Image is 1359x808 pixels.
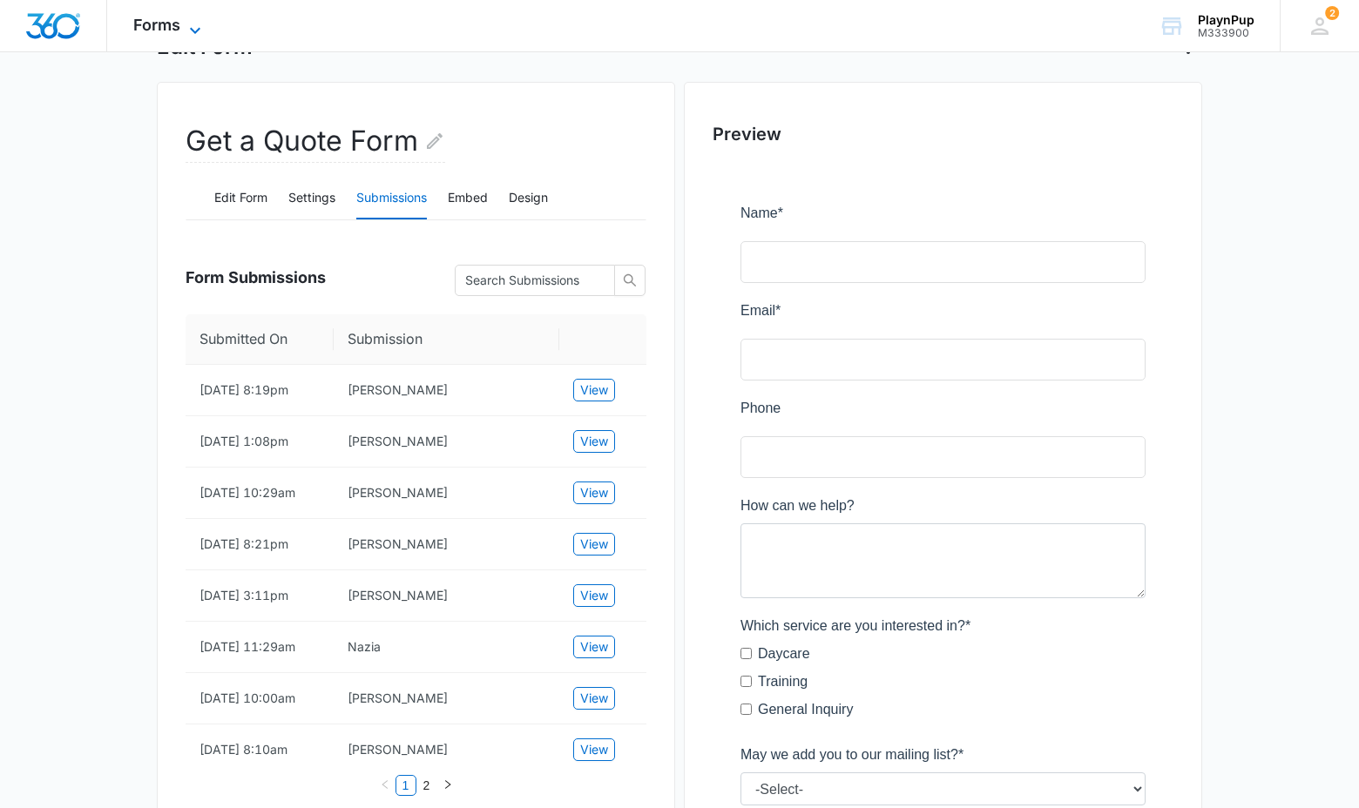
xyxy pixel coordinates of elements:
[713,121,1173,147] h2: Preview
[573,481,615,504] button: View
[11,645,55,660] span: Submit
[1325,6,1339,20] span: 2
[437,775,458,796] li: Next Page
[424,120,445,162] button: Edit Form Name
[214,178,267,219] button: Edit Form
[580,483,608,502] span: View
[580,637,608,656] span: View
[448,178,488,219] button: Embed
[186,519,334,570] td: [DATE] 8:21pm
[334,519,559,570] td: Melissa Quirk
[573,687,615,710] button: View
[186,570,334,622] td: [DATE] 3:11pm
[580,535,608,554] span: View
[334,314,559,365] th: Submission
[614,265,646,296] button: search
[186,120,445,163] h2: Get a Quote Form
[573,738,615,761] button: View
[186,266,326,289] span: Form Submissions
[17,496,112,517] label: General Inquiry
[334,365,559,416] td: Rachael Utstein
[580,380,608,400] span: View
[199,328,307,350] span: Submitted On
[1198,13,1254,27] div: account name
[1325,6,1339,20] div: notifications count
[580,432,608,451] span: View
[186,314,334,365] th: Submitted On
[416,775,437,796] li: 2
[186,468,334,519] td: [DATE] 10:29am
[465,271,591,290] input: Search Submissions
[334,622,559,673] td: Nazia
[580,586,608,605] span: View
[186,673,334,724] td: [DATE] 10:00am
[334,673,559,724] td: Barbara Oren
[288,178,335,219] button: Settings
[17,441,70,461] label: Daycare
[573,379,615,401] button: View
[580,689,608,708] span: View
[580,740,608,759] span: View
[186,724,334,776] td: [DATE] 8:10am
[375,775,396,796] li: Previous Page
[417,776,436,795] a: 2
[443,779,453,790] span: right
[1198,27,1254,39] div: account id
[573,636,615,658] button: View
[334,416,559,468] td: Jon Tee
[437,775,458,796] button: right
[375,775,396,796] button: left
[380,779,390,790] span: left
[356,178,427,219] button: Submissions
[615,273,645,287] span: search
[186,622,334,673] td: [DATE] 11:29am
[17,468,67,489] label: Training
[573,430,615,453] button: View
[396,775,416,796] li: 1
[509,178,548,219] button: Design
[573,533,615,555] button: View
[573,584,615,607] button: View
[186,416,334,468] td: [DATE] 1:08pm
[334,468,559,519] td: Linda Narekian
[133,16,180,34] span: Forms
[396,776,416,795] a: 1
[334,724,559,776] td: Barbara Oren
[186,365,334,416] td: [DATE] 8:19pm
[334,570,559,622] td: Maria O'Brien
